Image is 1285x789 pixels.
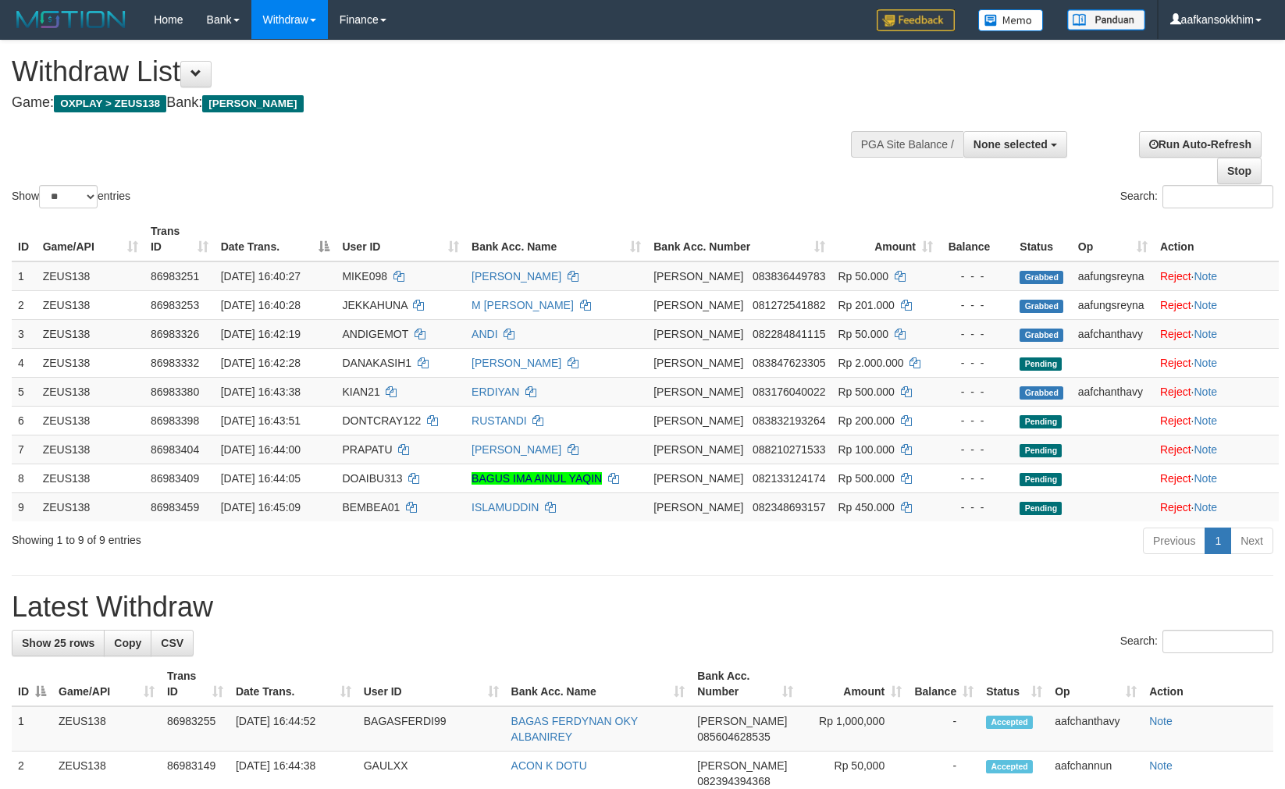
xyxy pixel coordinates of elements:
[1020,415,1062,428] span: Pending
[151,414,199,427] span: 86983398
[945,326,1007,342] div: - - -
[1149,715,1173,727] a: Note
[342,386,379,398] span: KIAN21
[838,472,894,485] span: Rp 500.000
[104,630,151,656] a: Copy
[799,706,908,752] td: Rp 1,000,000
[945,268,1007,284] div: - - -
[653,357,743,369] span: [PERSON_NAME]
[37,377,144,406] td: ZEUS138
[945,413,1007,428] div: - - -
[753,472,825,485] span: Copy 082133124174 to clipboard
[1230,528,1273,554] a: Next
[1162,185,1273,208] input: Search:
[1154,290,1279,319] td: ·
[1160,443,1191,456] a: Reject
[939,217,1013,261] th: Balance
[908,662,980,706] th: Balance: activate to sort column ascending
[1194,299,1218,311] a: Note
[151,443,199,456] span: 86983404
[1139,131,1262,158] a: Run Auto-Refresh
[342,443,392,456] span: PRAPATU
[1020,357,1062,371] span: Pending
[472,501,539,514] a: ISLAMUDDIN
[12,706,52,752] td: 1
[12,348,37,377] td: 4
[12,261,37,291] td: 1
[472,443,561,456] a: [PERSON_NAME]
[12,8,130,31] img: MOTION_logo.png
[1020,473,1062,486] span: Pending
[472,386,519,398] a: ERDIYAN
[151,630,194,656] a: CSV
[1120,185,1273,208] label: Search:
[12,217,37,261] th: ID
[653,270,743,283] span: [PERSON_NAME]
[1162,630,1273,653] input: Search:
[342,472,402,485] span: DOAIBU313
[221,414,301,427] span: [DATE] 16:43:51
[1160,299,1191,311] a: Reject
[1072,217,1154,261] th: Op: activate to sort column ascending
[753,501,825,514] span: Copy 082348693157 to clipboard
[12,492,37,521] td: 9
[12,56,841,87] h1: Withdraw List
[1067,9,1145,30] img: panduan.png
[945,499,1007,515] div: - - -
[505,662,692,706] th: Bank Acc. Name: activate to sort column ascending
[1020,444,1062,457] span: Pending
[12,290,37,319] td: 2
[12,406,37,435] td: 6
[653,328,743,340] span: [PERSON_NAME]
[945,297,1007,313] div: - - -
[1194,357,1218,369] a: Note
[1154,464,1279,492] td: ·
[37,464,144,492] td: ZEUS138
[472,414,527,427] a: RUSTANDI
[1194,386,1218,398] a: Note
[12,464,37,492] td: 8
[980,662,1048,706] th: Status: activate to sort column ascending
[151,501,199,514] span: 86983459
[1154,406,1279,435] td: ·
[1120,630,1273,653] label: Search:
[37,217,144,261] th: Game/API: activate to sort column ascending
[12,377,37,406] td: 5
[221,386,301,398] span: [DATE] 16:43:38
[1143,662,1273,706] th: Action
[1160,386,1191,398] a: Reject
[230,662,358,706] th: Date Trans.: activate to sort column ascending
[358,662,505,706] th: User ID: activate to sort column ascending
[151,472,199,485] span: 86983409
[1160,472,1191,485] a: Reject
[12,185,130,208] label: Show entries
[114,637,141,649] span: Copy
[753,357,825,369] span: Copy 083847623305 to clipboard
[1194,414,1218,427] a: Note
[511,715,638,743] a: BAGAS FERDYNAN OKY ALBANIREY
[1160,328,1191,340] a: Reject
[230,706,358,752] td: [DATE] 16:44:52
[202,95,303,112] span: [PERSON_NAME]
[1020,271,1063,284] span: Grabbed
[144,217,215,261] th: Trans ID: activate to sort column ascending
[12,526,524,548] div: Showing 1 to 9 of 9 entries
[1160,414,1191,427] a: Reject
[1143,528,1205,554] a: Previous
[472,357,561,369] a: [PERSON_NAME]
[838,501,894,514] span: Rp 450.000
[1072,261,1154,291] td: aafungsreyna
[1160,270,1191,283] a: Reject
[151,270,199,283] span: 86983251
[838,328,888,340] span: Rp 50.000
[221,472,301,485] span: [DATE] 16:44:05
[465,217,647,261] th: Bank Acc. Name: activate to sort column ascending
[838,299,894,311] span: Rp 201.000
[1154,261,1279,291] td: ·
[838,443,894,456] span: Rp 100.000
[691,662,799,706] th: Bank Acc. Number: activate to sort column ascending
[877,9,955,31] img: Feedback.jpg
[52,662,161,706] th: Game/API: activate to sort column ascending
[151,386,199,398] span: 86983380
[945,471,1007,486] div: - - -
